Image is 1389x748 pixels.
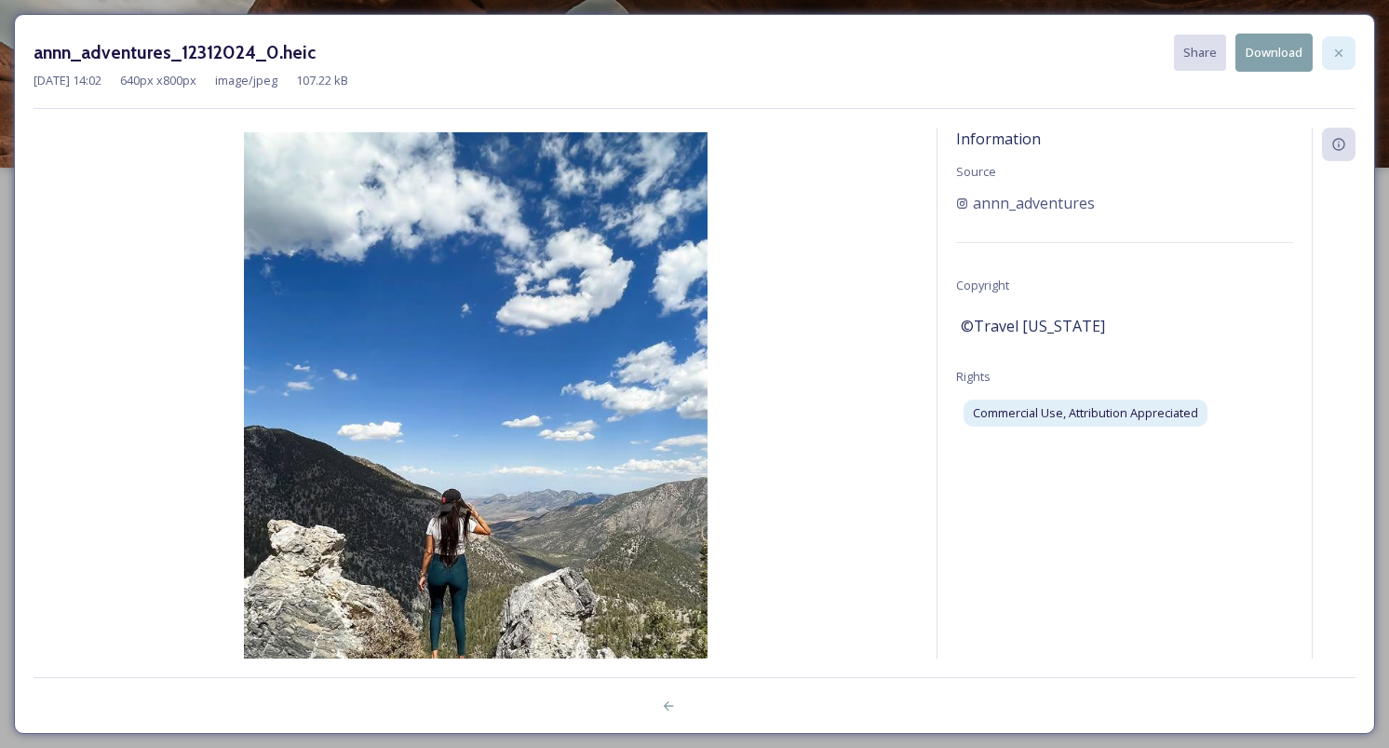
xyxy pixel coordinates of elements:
span: Commercial Use, Attribution Appreciated [973,404,1198,422]
span: [DATE] 14:02 [34,72,101,89]
span: 640 px x 800 px [120,72,196,89]
span: Rights [956,368,991,385]
img: annn_adventures-2431840.heic [34,132,918,713]
span: ©Travel [US_STATE] [961,315,1105,337]
button: Share [1174,34,1226,71]
span: image/jpeg [215,72,277,89]
span: Information [956,129,1041,149]
button: Download [1235,34,1313,72]
span: 107.22 kB [296,72,348,89]
a: annn_adventures [956,192,1293,214]
h3: annn_adventures_12312024_0.heic [34,39,316,66]
span: Copyright [956,277,1009,293]
span: Source [956,163,996,180]
span: annn_adventures [973,192,1095,214]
